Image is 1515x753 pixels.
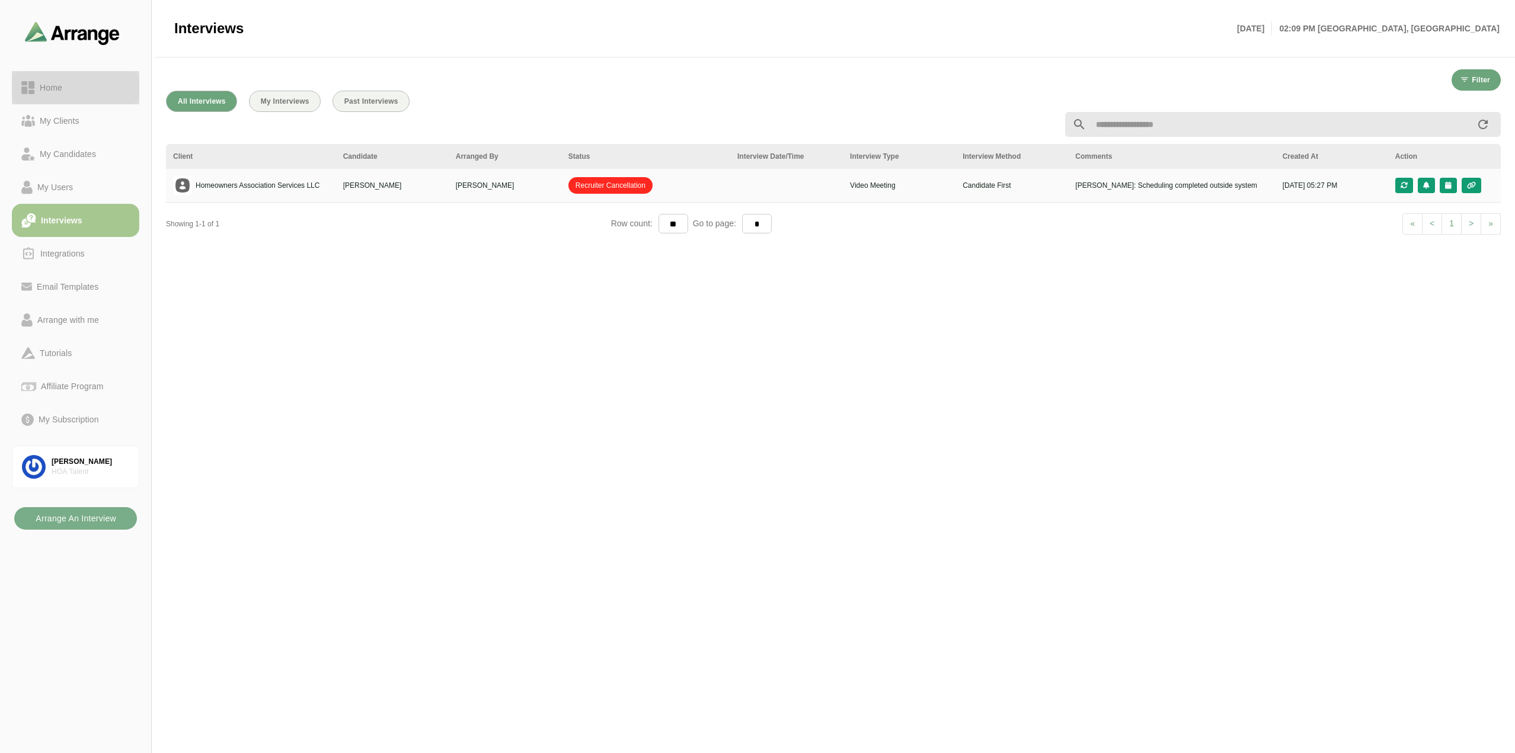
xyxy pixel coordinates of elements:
[260,97,309,105] span: My Interviews
[1283,180,1381,191] p: [DATE] 05:27 PM
[344,97,398,105] span: Past Interviews
[36,246,90,261] div: Integrations
[14,507,137,530] button: Arrange An Interview
[52,457,129,467] div: [PERSON_NAME]
[737,151,836,162] div: Interview Date/Time
[456,151,554,162] div: Arranged By
[177,97,226,105] span: All Interviews
[1075,180,1268,191] div: [PERSON_NAME]: Scheduling completed outside system
[36,213,87,227] div: Interviews
[173,176,192,195] img: placeholder logo
[12,337,139,370] a: Tutorials
[688,219,742,228] span: Go to page:
[35,346,76,360] div: Tutorials
[174,20,244,37] span: Interviews
[12,71,139,104] a: Home
[249,91,321,112] button: My Interviews
[456,180,554,191] p: [PERSON_NAME]
[12,370,139,403] a: Affiliate Program
[611,219,659,228] span: Row count:
[35,147,101,161] div: My Candidates
[25,21,120,44] img: arrangeai-name-small-logo.4d2b8aee.svg
[1272,21,1500,36] p: 02:09 PM [GEOGRAPHIC_DATA], [GEOGRAPHIC_DATA]
[33,313,104,327] div: Arrange with me
[12,104,139,137] a: My Clients
[36,379,108,393] div: Affiliate Program
[963,180,1061,191] p: Candidate First
[33,180,78,194] div: My Users
[343,180,442,191] p: [PERSON_NAME]
[12,137,139,171] a: My Candidates
[12,303,139,337] a: Arrange with me
[1471,76,1490,84] span: Filter
[568,177,653,194] span: Recruiter Cancellation
[12,204,139,237] a: Interviews
[850,151,948,162] div: Interview Type
[166,91,237,112] button: All Interviews
[35,114,84,128] div: My Clients
[12,446,139,488] a: [PERSON_NAME]HOA Talent
[1395,151,1494,162] div: Action
[1452,69,1501,91] button: Filter
[568,151,723,162] div: Status
[333,91,410,112] button: Past Interviews
[12,270,139,303] a: Email Templates
[35,81,67,95] div: Home
[34,412,104,427] div: My Subscription
[343,151,442,162] div: Candidate
[173,151,329,162] div: Client
[12,171,139,204] a: My Users
[196,180,319,191] p: Homeowners Association Services LLC
[166,219,611,229] div: Showing 1-1 of 1
[1075,151,1268,162] div: Comments
[963,151,1061,162] div: Interview Method
[1283,151,1381,162] div: Created At
[12,237,139,270] a: Integrations
[12,403,139,436] a: My Subscription
[32,280,103,294] div: Email Templates
[850,180,948,191] p: Video Meeting
[35,507,116,530] b: Arrange An Interview
[1237,21,1272,36] p: [DATE]
[1476,117,1490,132] i: appended action
[52,467,129,477] div: HOA Talent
